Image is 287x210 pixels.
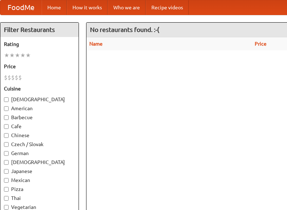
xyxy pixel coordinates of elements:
input: Czech / Slovak [4,142,9,147]
li: $ [4,74,8,81]
label: Barbecue [4,114,75,121]
input: Barbecue [4,115,9,120]
input: [DEMOGRAPHIC_DATA] [4,97,9,102]
h5: Rating [4,41,75,48]
label: American [4,105,75,112]
li: $ [18,74,22,81]
li: ★ [4,51,9,59]
label: Pizza [4,186,75,193]
label: Czech / Slovak [4,141,75,148]
a: Price [255,41,267,47]
li: ★ [25,51,31,59]
li: ★ [15,51,20,59]
label: Japanese [4,168,75,175]
h5: Price [4,63,75,70]
label: Cafe [4,123,75,130]
input: Cafe [4,124,9,129]
li: ★ [20,51,25,59]
input: Japanese [4,169,9,174]
label: Mexican [4,177,75,184]
a: Home [42,0,67,15]
ng-pluralize: No restaurants found. :-( [90,26,159,33]
a: How it works [67,0,108,15]
input: Thai [4,196,9,201]
h4: Filter Restaurants [0,23,79,37]
a: Who we are [108,0,146,15]
input: German [4,151,9,156]
input: Pizza [4,187,9,192]
a: FoodMe [0,0,42,15]
label: [DEMOGRAPHIC_DATA] [4,159,75,166]
li: $ [8,74,11,81]
h5: Cuisine [4,85,75,92]
a: Recipe videos [146,0,189,15]
input: [DEMOGRAPHIC_DATA] [4,160,9,165]
a: Name [89,41,103,47]
label: [DEMOGRAPHIC_DATA] [4,96,75,103]
input: American [4,106,9,111]
li: $ [11,74,15,81]
label: Chinese [4,132,75,139]
label: Thai [4,195,75,202]
input: Vegetarian [4,205,9,210]
li: $ [15,74,18,81]
label: German [4,150,75,157]
input: Mexican [4,178,9,183]
input: Chinese [4,133,9,138]
li: ★ [9,51,15,59]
